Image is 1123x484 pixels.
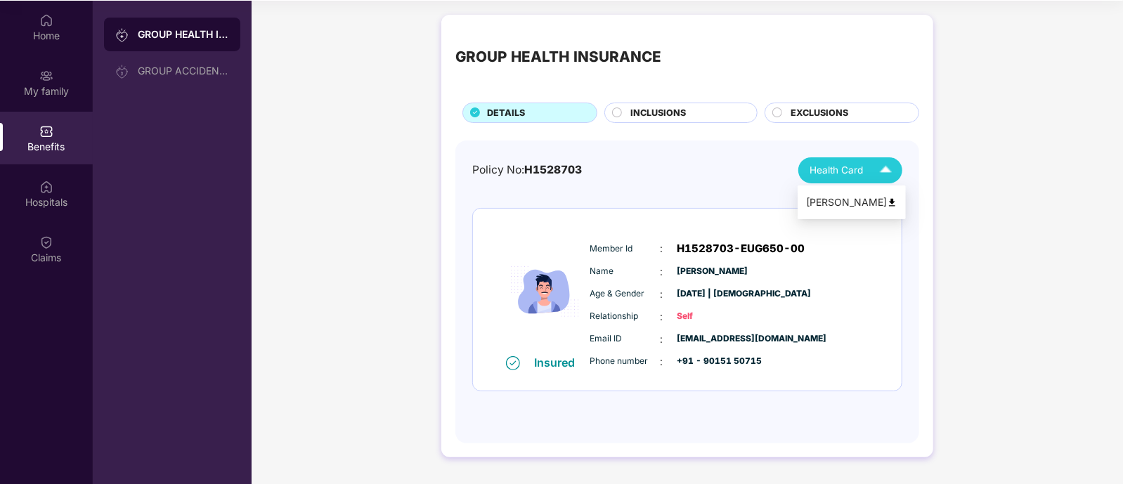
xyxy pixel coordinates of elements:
span: Phone number [590,355,661,368]
img: svg+xml;base64,PHN2ZyB4bWxucz0iaHR0cDovL3d3dy53My5vcmcvMjAwMC9zdmciIHdpZHRoPSIxNiIgaGVpZ2h0PSIxNi... [506,356,520,370]
span: Health Card [810,163,863,178]
img: svg+xml;base64,PHN2ZyBpZD0iQ2xhaW0iIHhtbG5zPSJodHRwOi8vd3d3LnczLm9yZy8yMDAwL3N2ZyIgd2lkdGg9IjIwIi... [39,235,53,249]
img: svg+xml;base64,PHN2ZyBpZD0iQmVuZWZpdHMiIHhtbG5zPSJodHRwOi8vd3d3LnczLm9yZy8yMDAwL3N2ZyIgd2lkdGg9Ij... [39,124,53,138]
span: Email ID [590,332,661,346]
span: [EMAIL_ADDRESS][DOMAIN_NAME] [677,332,748,346]
img: svg+xml;base64,PHN2ZyB4bWxucz0iaHR0cDovL3d3dy53My5vcmcvMjAwMC9zdmciIHdpZHRoPSI0OCIgaGVpZ2h0PSI0OC... [887,197,897,208]
span: INCLUSIONS [631,106,687,120]
div: Insured [534,355,583,369]
span: EXCLUSIONS [791,106,848,120]
span: Self [677,310,748,323]
span: H1528703 [524,163,582,176]
span: DETAILS [487,106,525,120]
div: GROUP HEALTH INSURANCE [138,27,229,41]
img: svg+xml;base64,PHN2ZyBpZD0iSG9zcGl0YWxzIiB4bWxucz0iaHR0cDovL3d3dy53My5vcmcvMjAwMC9zdmciIHdpZHRoPS... [39,180,53,194]
span: Name [590,265,661,278]
span: [DATE] | [DEMOGRAPHIC_DATA] [677,287,748,301]
div: Policy No: [472,162,582,179]
span: +91 - 90151 50715 [677,355,748,368]
button: Health Card [798,157,902,183]
span: : [661,264,663,280]
span: : [661,241,663,256]
span: : [661,354,663,369]
span: : [661,332,663,347]
div: [PERSON_NAME] [806,195,897,210]
span: : [661,309,663,325]
span: : [661,287,663,302]
img: Icuh8uwCUCF+XjCZyLQsAKiDCM9HiE6CMYmKQaPGkZKaA32CAAACiQcFBJY0IsAAAAASUVORK5CYII= [874,158,898,183]
span: [PERSON_NAME] [677,265,748,278]
img: svg+xml;base64,PHN2ZyBpZD0iSG9tZSIgeG1sbnM9Imh0dHA6Ly93d3cudzMub3JnLzIwMDAvc3ZnIiB3aWR0aD0iMjAiIG... [39,13,53,27]
img: svg+xml;base64,PHN2ZyB3aWR0aD0iMjAiIGhlaWdodD0iMjAiIHZpZXdCb3g9IjAgMCAyMCAyMCIgZmlsbD0ibm9uZSIgeG... [115,65,129,79]
span: Age & Gender [590,287,661,301]
span: Relationship [590,310,661,323]
div: GROUP HEALTH INSURANCE [455,46,661,68]
img: svg+xml;base64,PHN2ZyB3aWR0aD0iMjAiIGhlaWdodD0iMjAiIHZpZXdCb3g9IjAgMCAyMCAyMCIgZmlsbD0ibm9uZSIgeG... [39,69,53,83]
span: H1528703-EUG650-00 [677,240,805,257]
div: GROUP ACCIDENTAL INSURANCE [138,65,229,77]
span: Member Id [590,242,661,256]
img: icon [502,228,587,355]
img: svg+xml;base64,PHN2ZyB3aWR0aD0iMjAiIGhlaWdodD0iMjAiIHZpZXdCb3g9IjAgMCAyMCAyMCIgZmlsbD0ibm9uZSIgeG... [115,28,129,42]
